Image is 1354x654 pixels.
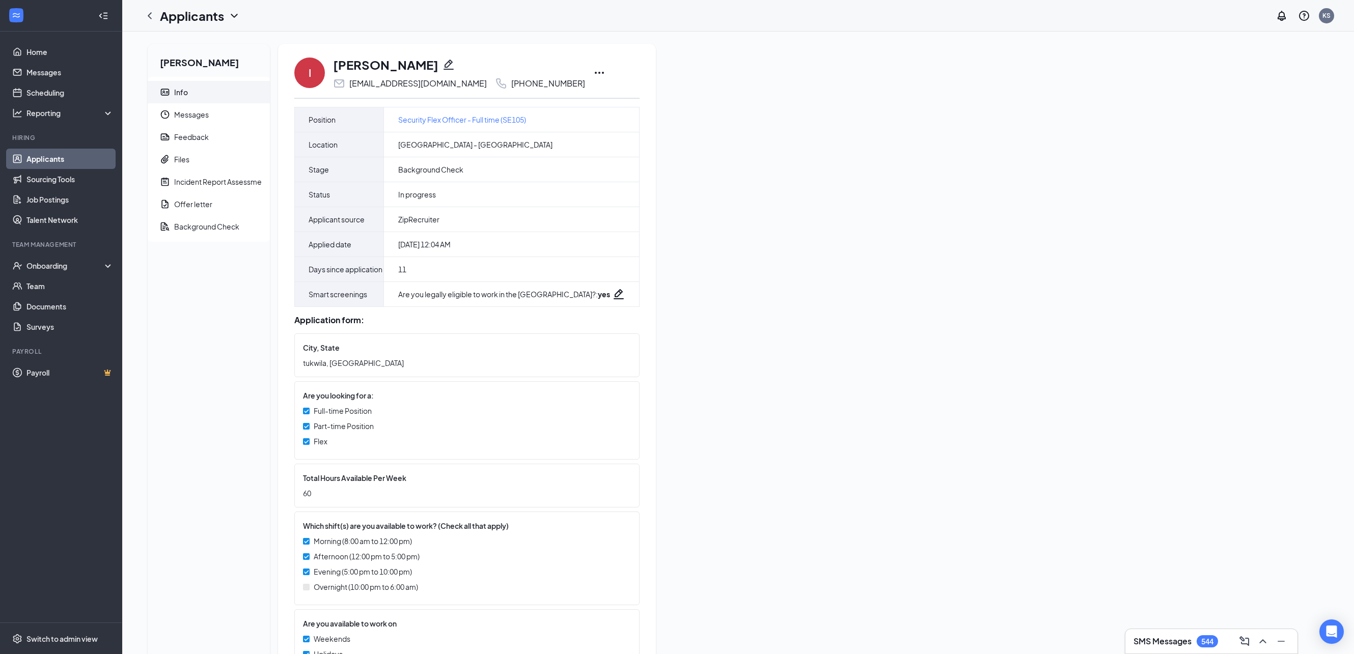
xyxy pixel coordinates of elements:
svg: ChevronLeft [144,10,156,22]
div: Files [174,154,189,164]
span: tukwila, [GEOGRAPHIC_DATA] [303,357,621,368]
a: Team [26,276,114,296]
span: Morning (8:00 am to 12:00 pm) [314,535,412,547]
svg: Pencil [443,59,455,71]
div: Reporting [26,108,114,118]
div: Offer letter [174,199,212,209]
span: [DATE] 12:04 AM [398,239,451,249]
a: PayrollCrown [26,362,114,383]
span: Are you available to work on [303,618,397,629]
div: Open Intercom Messenger [1319,619,1344,644]
div: Switch to admin view [26,634,98,644]
div: Team Management [12,240,112,249]
svg: DocumentApprove [160,199,170,209]
svg: Pencil [613,288,625,300]
svg: Ellipses [593,67,605,79]
svg: Email [333,77,345,90]
div: Background Check [174,221,239,232]
span: Full-time Position [314,405,372,416]
div: 544 [1201,637,1213,646]
a: Security Flex Officer - Full time (SE105) [398,114,526,125]
span: Afternoon (12:00 pm to 5:00 pm) [314,551,420,562]
a: Talent Network [26,210,114,230]
span: Total Hours Available Per Week [303,472,406,484]
span: Applied date [309,238,351,250]
div: Incident Report Assessment [174,177,268,187]
a: Sourcing Tools [26,169,114,189]
svg: Analysis [12,108,22,118]
svg: ContactCard [160,87,170,97]
a: Job Postings [26,189,114,210]
svg: UserCheck [12,261,22,271]
span: Part-time Position [314,420,374,432]
div: [EMAIL_ADDRESS][DOMAIN_NAME] [349,78,487,89]
span: Days since application [309,263,382,275]
span: Applicant source [309,213,365,225]
a: Surveys [26,317,114,337]
svg: Settings [12,634,22,644]
span: Are you looking for a: [303,390,374,401]
span: Weekends [314,633,350,644]
div: [PHONE_NUMBER] [511,78,585,89]
span: In progress [398,189,436,200]
a: Messages [26,62,114,82]
span: ZipRecruiter [398,214,439,224]
span: Stage [309,163,329,176]
svg: Phone [495,77,507,90]
svg: NoteActive [160,177,170,187]
div: Hiring [12,133,112,142]
span: 60 [303,488,621,499]
div: Feedback [174,132,209,142]
div: Application form: [294,315,640,325]
svg: Collapse [98,11,108,21]
span: Position [309,113,336,126]
a: Applicants [26,149,114,169]
a: Scheduling [26,82,114,103]
svg: WorkstreamLogo [11,10,21,20]
span: [GEOGRAPHIC_DATA] - [GEOGRAPHIC_DATA] [398,139,552,150]
span: Which shift(s) are you available to work? (Check all that apply) [303,520,509,531]
a: DocumentSearchBackground Check [148,215,270,238]
div: KS [1322,11,1331,20]
button: ChevronUp [1255,633,1271,649]
span: Status [309,188,330,201]
a: ClockMessages [148,103,270,126]
span: City, State [303,342,340,353]
span: Flex [314,436,327,447]
a: ContactCardInfo [148,81,270,103]
h3: SMS Messages [1134,636,1192,647]
h2: [PERSON_NAME] [148,44,270,77]
a: Documents [26,296,114,317]
a: ReportFeedback [148,126,270,148]
span: Messages [174,103,262,126]
h1: Applicants [160,7,224,24]
button: ComposeMessage [1236,633,1253,649]
a: DocumentApproveOffer letter [148,193,270,215]
svg: ChevronUp [1257,635,1269,647]
svg: Minimize [1275,635,1287,647]
a: PaperclipFiles [148,148,270,170]
h1: [PERSON_NAME] [333,56,438,73]
svg: Paperclip [160,154,170,164]
span: 11 [398,264,406,274]
div: Are you legally eligible to work in the [GEOGRAPHIC_DATA]? : [398,289,610,299]
span: Evening (5:00 pm to 10:00 pm) [314,566,412,577]
span: Smart screenings [309,288,367,300]
svg: ComposeMessage [1238,635,1251,647]
div: I [309,66,311,80]
span: Background Check [398,164,463,175]
button: Minimize [1273,633,1289,649]
svg: Notifications [1276,10,1288,22]
span: Overnight (10:00 pm to 6:00 am) [314,581,418,592]
a: NoteActiveIncident Report Assessment [148,170,270,193]
svg: Report [160,132,170,142]
strong: yes [598,290,610,299]
div: Payroll [12,347,112,356]
svg: QuestionInfo [1298,10,1310,22]
a: Home [26,42,114,62]
svg: DocumentSearch [160,221,170,232]
span: Location [309,138,338,151]
div: Info [174,87,188,97]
